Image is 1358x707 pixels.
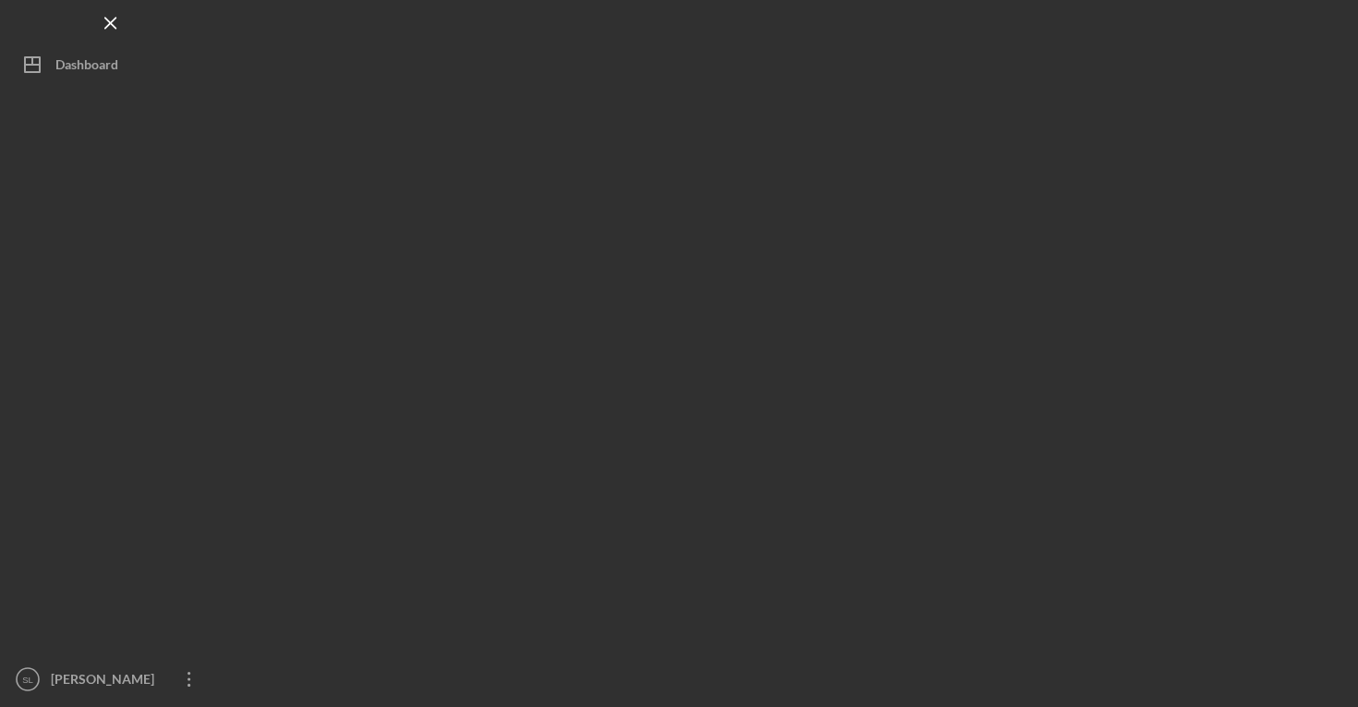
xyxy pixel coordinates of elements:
[55,46,118,88] div: Dashboard
[9,46,212,83] button: Dashboard
[46,661,166,702] div: [PERSON_NAME]
[9,661,212,698] button: SL[PERSON_NAME]
[22,675,33,685] text: SL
